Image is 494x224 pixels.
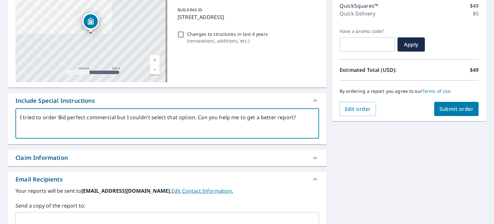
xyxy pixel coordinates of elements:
p: $0 [473,10,479,17]
div: Dropped pin, building 1, MultiFamily property, 2491 NW 135th St Miami, FL 33167 [82,13,99,33]
p: $49 [470,66,479,74]
button: Edit order [340,102,376,116]
a: Terms of Use [422,88,451,94]
p: Quick Delivery [340,10,375,17]
span: Apply [403,41,420,48]
p: ( renovations, additions, etc. ) [187,37,268,44]
p: $49 [470,2,479,10]
button: Apply [398,37,425,52]
p: [STREET_ADDRESS] [178,13,316,21]
div: Claim Information [15,153,68,162]
p: BUILDING ID [178,7,202,13]
p: Changes to structures in last 4 years [187,31,268,37]
span: Edit order [345,105,371,112]
label: Send a copy of the report to: [15,202,319,209]
button: Submit order [434,102,479,116]
div: Email Recipients [15,175,63,184]
textarea: I tried to order Bid perfect commercial but I couldn't select that option. Can you help me to get... [20,114,315,133]
p: By ordering a report you agree to our [340,88,479,94]
div: Claim Information [8,150,327,166]
label: Your reports will be sent to [15,187,319,195]
div: Include Special Instructions [15,96,95,105]
label: Have a promo code? [340,28,395,34]
p: Estimated Total (USD): [340,66,409,74]
div: Email Recipients [8,171,327,187]
span: Submit order [439,105,474,112]
a: Current Level 17, Zoom In [150,55,160,65]
a: Current Level 17, Zoom Out [150,65,160,74]
a: EditContactInfo [171,187,233,194]
p: QuickSquares™ [340,2,378,10]
b: [EMAIL_ADDRESS][DOMAIN_NAME]. [81,187,171,194]
div: Include Special Instructions [8,93,327,108]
